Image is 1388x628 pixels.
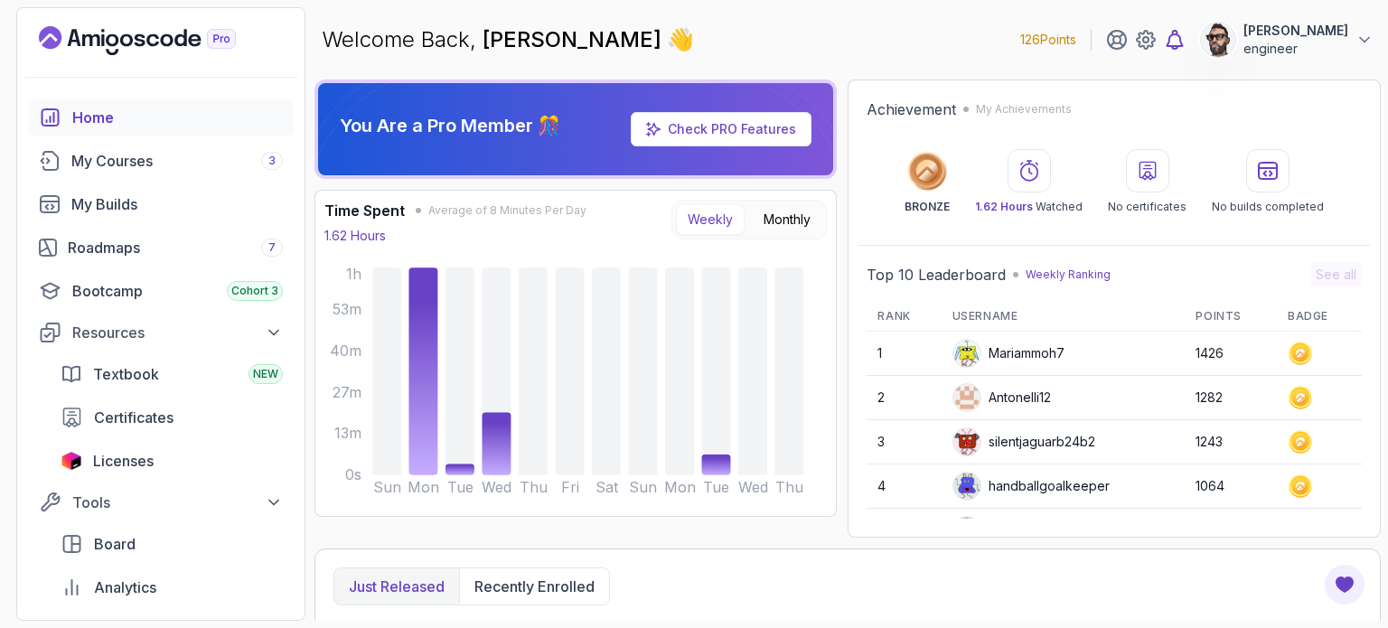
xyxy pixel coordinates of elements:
[268,240,276,255] span: 7
[631,112,811,146] a: Check PRO Features
[50,526,294,562] a: board
[976,102,1072,117] p: My Achievements
[268,154,276,168] span: 3
[668,121,796,136] a: Check PRO Features
[1185,302,1277,332] th: Points
[93,450,154,472] span: Licenses
[333,384,361,401] tspan: 27m
[975,200,1033,213] span: 1.62 Hours
[72,322,283,343] div: Resources
[520,479,548,496] tspan: Thu
[334,568,459,605] button: Just released
[28,273,294,309] a: bootcamp
[1026,267,1111,282] p: Weekly Ranking
[50,443,294,479] a: licenses
[28,316,294,349] button: Resources
[752,204,822,235] button: Monthly
[1277,302,1362,332] th: Badge
[738,479,768,496] tspan: Wed
[867,98,956,120] h2: Achievement
[952,383,1051,412] div: Antonelli12
[942,302,1186,332] th: Username
[345,467,361,484] tspan: 0s
[28,186,294,222] a: builds
[1185,420,1277,464] td: 1243
[867,464,941,509] td: 4
[867,376,941,420] td: 2
[28,99,294,136] a: home
[1108,200,1186,214] p: No certificates
[1310,262,1362,287] button: See all
[1212,200,1324,214] p: No builds completed
[71,150,283,172] div: My Courses
[676,204,745,235] button: Weekly
[61,452,82,470] img: jetbrains icon
[349,576,445,597] p: Just released
[447,479,474,496] tspan: Tue
[953,384,980,411] img: user profile image
[905,200,950,214] p: BRONZE
[561,479,579,496] tspan: Fri
[346,266,361,283] tspan: 1h
[94,576,156,598] span: Analytics
[776,479,804,496] tspan: Thu
[50,399,294,436] a: certificates
[94,407,173,428] span: Certificates
[93,363,159,385] span: Textbook
[253,367,278,381] span: NEW
[1185,509,1277,553] td: 467
[483,26,667,52] span: [PERSON_NAME]
[1243,22,1348,40] p: [PERSON_NAME]
[94,533,136,555] span: Board
[72,107,283,128] div: Home
[474,576,595,597] p: Recently enrolled
[28,486,294,519] button: Tools
[39,26,277,55] a: Landing page
[665,23,697,56] span: 👋
[953,428,980,455] img: default monster avatar
[428,203,586,218] span: Average of 8 Minutes Per Day
[867,420,941,464] td: 3
[952,427,1095,456] div: silentjaguarb24b2
[867,332,941,376] td: 1
[596,479,619,496] tspan: Sat
[324,227,386,245] p: 1.62 Hours
[1185,464,1277,509] td: 1064
[340,113,560,138] p: You Are a Pro Member 🎊
[953,473,980,500] img: default monster avatar
[50,569,294,605] a: analytics
[459,568,609,605] button: Recently enrolled
[952,472,1110,501] div: handballgoalkeeper
[867,264,1006,286] h2: Top 10 Leaderboard
[50,356,294,392] a: textbook
[1201,23,1235,57] img: user profile image
[408,479,439,496] tspan: Mon
[330,342,361,360] tspan: 40m
[1185,332,1277,376] td: 1426
[1020,31,1076,49] p: 126 Points
[664,479,696,496] tspan: Mon
[68,237,283,258] div: Roadmaps
[334,426,361,443] tspan: 13m
[867,302,941,332] th: Rank
[952,339,1064,368] div: Mariammoh7
[28,143,294,179] a: courses
[322,25,694,54] p: Welcome Back,
[72,492,283,513] div: Tools
[629,479,657,496] tspan: Sun
[1200,22,1374,58] button: user profile image[PERSON_NAME]engineer
[953,517,980,544] img: default monster avatar
[953,340,980,367] img: default monster avatar
[324,200,405,221] h3: Time Spent
[1185,376,1277,420] td: 1282
[28,230,294,266] a: roadmaps
[231,284,278,298] span: Cohort 3
[952,516,1029,545] div: jvxdev
[975,200,1083,214] p: Watched
[867,509,941,553] td: 5
[373,479,401,496] tspan: Sun
[704,479,730,496] tspan: Tue
[72,280,283,302] div: Bootcamp
[71,193,283,215] div: My Builds
[482,479,511,496] tspan: Wed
